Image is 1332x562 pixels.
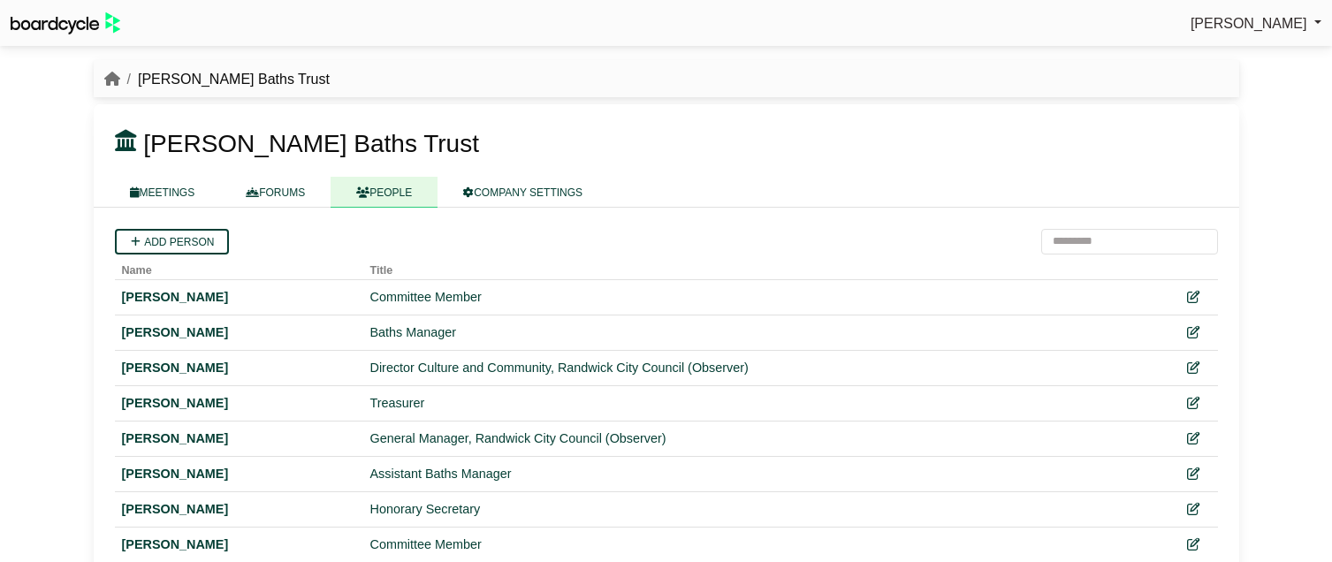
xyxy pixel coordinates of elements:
[122,535,356,555] div: [PERSON_NAME]
[1176,358,1211,378] div: Edit
[115,229,229,254] a: Add person
[122,464,356,484] div: [PERSON_NAME]
[1176,429,1211,449] div: Edit
[370,287,1161,308] div: Committee Member
[122,499,356,520] div: [PERSON_NAME]
[370,323,1161,343] div: Baths Manager
[122,287,356,308] div: [PERSON_NAME]
[1176,499,1211,520] div: Edit
[370,464,1161,484] div: Assistant Baths Manager
[120,68,330,91] li: [PERSON_NAME] Baths Trust
[438,177,608,208] a: COMPANY SETTINGS
[104,68,330,91] nav: breadcrumb
[1176,287,1211,308] div: Edit
[370,535,1161,555] div: Committee Member
[11,12,120,34] img: BoardcycleBlackGreen-aaafeed430059cb809a45853b8cf6d952af9d84e6e89e1f1685b34bfd5cb7d64.svg
[104,177,221,208] a: MEETINGS
[122,393,356,414] div: [PERSON_NAME]
[1176,464,1211,484] div: Edit
[1191,12,1321,35] a: [PERSON_NAME]
[370,429,1161,449] div: General Manager, Randwick City Council (Observer)
[1176,393,1211,414] div: Edit
[122,358,356,378] div: [PERSON_NAME]
[115,254,363,280] th: Name
[370,358,1161,378] div: Director Culture and Community, Randwick City Council (Observer)
[122,429,356,449] div: [PERSON_NAME]
[331,177,438,208] a: PEOPLE
[363,254,1168,280] th: Title
[143,130,479,157] span: [PERSON_NAME] Baths Trust
[1176,323,1211,343] div: Edit
[370,499,1161,520] div: Honorary Secretary
[122,323,356,343] div: [PERSON_NAME]
[370,393,1161,414] div: Treasurer
[220,177,331,208] a: FORUMS
[1191,16,1307,31] span: [PERSON_NAME]
[1176,535,1211,555] div: Edit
